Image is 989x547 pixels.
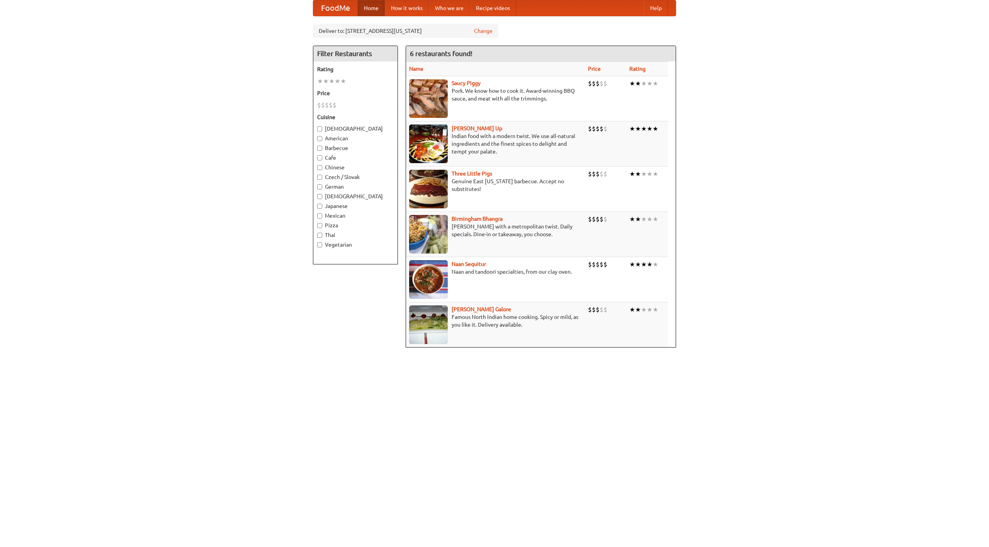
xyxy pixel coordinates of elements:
[644,0,668,16] a: Help
[410,50,472,57] ng-pluralize: 6 restaurants found!
[588,170,592,178] li: $
[409,177,582,193] p: Genuine East [US_STATE] barbecue. Accept no substitutes!
[409,170,448,208] img: littlepigs.jpg
[409,124,448,163] img: curryup.jpg
[588,305,592,314] li: $
[592,79,596,88] li: $
[600,260,603,269] li: $
[317,175,322,180] input: Czech / Slovak
[317,194,322,199] input: [DEMOGRAPHIC_DATA]
[409,260,448,299] img: naansequitur.jpg
[323,77,329,85] li: ★
[603,305,607,314] li: $
[596,124,600,133] li: $
[317,164,394,171] label: Chinese
[317,233,322,238] input: Thai
[329,77,335,85] li: ★
[452,216,503,222] b: Birmingham Bhangra
[317,184,322,189] input: German
[592,215,596,223] li: $
[358,0,385,16] a: Home
[588,260,592,269] li: $
[600,124,603,133] li: $
[409,268,582,276] p: Naan and tandoori specialties, from our clay oven.
[647,260,653,269] li: ★
[474,27,493,35] a: Change
[603,170,607,178] li: $
[588,215,592,223] li: $
[635,260,641,269] li: ★
[647,170,653,178] li: ★
[600,215,603,223] li: $
[635,170,641,178] li: ★
[317,146,322,151] input: Barbecue
[603,260,607,269] li: $
[470,0,516,16] a: Recipe videos
[317,89,394,97] h5: Price
[313,0,358,16] a: FoodMe
[603,79,607,88] li: $
[592,260,596,269] li: $
[385,0,429,16] a: How it works
[653,170,658,178] li: ★
[317,204,322,209] input: Japanese
[596,305,600,314] li: $
[317,155,322,160] input: Cafe
[641,170,647,178] li: ★
[317,223,322,228] input: Pizza
[452,170,492,177] a: Three Little Pigs
[641,260,647,269] li: ★
[647,305,653,314] li: ★
[429,0,470,16] a: Who we are
[592,124,596,133] li: $
[409,87,582,102] p: Pork. We know how to cook it. Award-winning BBQ sauce, and meat with all the trimmings.
[317,154,394,162] label: Cafe
[588,124,592,133] li: $
[409,132,582,155] p: Indian food with a modern twist. We use all-natural ingredients and the finest spices to delight ...
[317,135,394,142] label: American
[340,77,346,85] li: ★
[629,305,635,314] li: ★
[629,79,635,88] li: ★
[629,66,646,72] a: Rating
[317,144,394,152] label: Barbecue
[653,124,658,133] li: ★
[317,126,322,131] input: [DEMOGRAPHIC_DATA]
[641,215,647,223] li: ★
[329,101,333,109] li: $
[333,101,336,109] li: $
[313,24,498,38] div: Deliver to: [STREET_ADDRESS][US_STATE]
[635,124,641,133] li: ★
[641,124,647,133] li: ★
[317,183,394,191] label: German
[452,306,511,312] a: [PERSON_NAME] Galore
[317,231,394,239] label: Thai
[653,305,658,314] li: ★
[588,66,601,72] a: Price
[600,170,603,178] li: $
[409,305,448,344] img: currygalore.jpg
[317,213,322,218] input: Mexican
[596,215,600,223] li: $
[409,215,448,254] img: bhangra.jpg
[641,79,647,88] li: ★
[596,79,600,88] li: $
[647,215,653,223] li: ★
[317,101,321,109] li: $
[592,305,596,314] li: $
[409,66,423,72] a: Name
[452,80,481,86] b: Saucy Piggy
[409,313,582,329] p: Famous North Indian home cooking. Spicy or mild, as you like it. Delivery available.
[325,101,329,109] li: $
[317,202,394,210] label: Japanese
[653,260,658,269] li: ★
[452,125,502,131] a: [PERSON_NAME] Up
[596,260,600,269] li: $
[409,79,448,118] img: saucy.jpg
[313,46,398,61] h4: Filter Restaurants
[629,124,635,133] li: ★
[452,261,486,267] a: Naan Sequitur
[317,212,394,220] label: Mexican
